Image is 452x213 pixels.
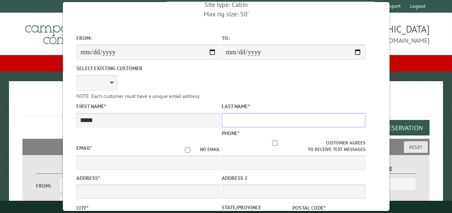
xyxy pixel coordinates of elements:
[76,204,220,212] label: City
[36,199,59,207] label: To:
[360,120,430,135] button: Add a Reservation
[175,146,220,153] label: No email
[22,94,429,117] h1: Reservations
[222,34,365,42] label: To:
[223,140,326,146] input: Customer agrees to receive text messages
[222,204,291,211] label: State/Province
[175,147,200,153] input: No email
[90,48,138,53] div: Keywords by Traffic
[36,164,129,174] label: Dates
[23,13,40,20] div: v 4.0.25
[13,21,20,28] img: website_grey.svg
[222,102,365,110] label: Last Name
[404,141,428,153] button: Reset
[222,130,240,137] label: Phone
[22,139,429,154] h2: Filters
[21,21,90,28] div: Domain: [DOMAIN_NAME]
[154,9,298,18] div: Max rig size: 50'
[31,48,73,53] div: Domain Overview
[76,174,220,182] label: Address
[76,93,200,100] small: NOTE: Each customer must have a unique email address.
[222,140,365,153] label: Customer agrees to receive text messages
[76,34,220,42] label: From:
[22,16,125,48] img: Campground Commander
[222,174,365,182] label: Address 2
[76,102,220,110] label: First Name
[22,47,29,54] img: tab_domain_overview_orange.svg
[36,182,59,190] label: From:
[76,64,220,72] label: Select existing customer
[76,144,92,151] label: Email
[13,13,20,20] img: logo_orange.svg
[292,204,361,212] label: Postal Code
[81,47,88,54] img: tab_keywords_by_traffic_grey.svg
